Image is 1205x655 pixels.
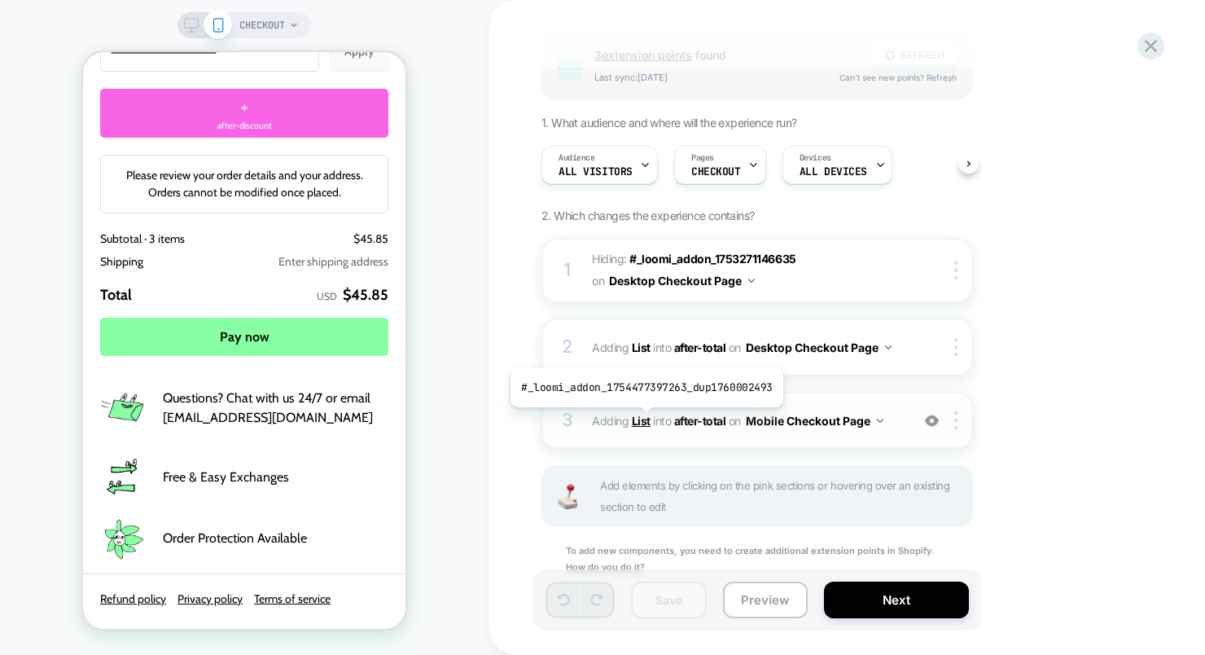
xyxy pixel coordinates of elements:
[551,484,584,509] img: Joystick
[559,166,633,178] span: All Visitors
[954,338,957,356] img: close
[631,582,707,618] button: Save
[559,152,595,164] span: Audience
[839,73,957,82] span: Can't see new points? Refresh
[872,45,957,65] button: REFRESH
[748,279,755,283] img: down arrow
[723,582,808,618] button: Preview
[171,539,248,554] button: Terms of service
[592,341,651,354] span: Adding
[541,209,754,222] span: 2. Which changes the experience contains?
[80,417,206,433] span: Free & Easy Exchanges
[234,238,254,250] span: USD
[925,414,939,428] img: crossed eye
[592,414,651,428] span: Adding
[94,539,160,554] button: Privacy policy
[559,254,576,287] div: 1
[954,262,957,279] img: close
[559,331,576,363] div: 2
[691,166,741,178] span: CHECKOUT
[195,202,305,217] span: Enter shipping address
[566,561,645,573] u: How do you do it?
[594,72,823,83] span: Last sync: [DATE]
[158,42,165,67] span: +
[600,475,963,517] span: Add elements by clicking on the pink sections or hovering over an existing section to edit
[594,48,692,62] span: 3 extension point s
[17,539,83,554] button: Refund policy
[729,411,741,431] span: on
[653,414,671,428] span: INTO
[239,12,285,38] span: CHECKOUT
[541,116,796,130] span: 1. What audience and where will the experience run?
[800,166,867,178] span: ALL DEVICES
[632,414,651,428] b: List
[824,582,969,618] button: Next
[674,341,726,354] span: after-total
[632,341,651,354] b: List
[592,248,902,292] span: Hiding :
[17,179,102,194] span: Subtotal · 3 items
[17,234,49,252] strong: Total
[17,266,305,304] button: Pay now
[954,411,957,429] img: close
[559,404,576,437] div: 3
[592,270,604,291] span: on
[80,478,224,494] span: Order Protection Available
[80,338,290,373] span: Questions? Chat with us 24/7 or email [EMAIL_ADDRESS][DOMAIN_NAME]
[746,409,883,433] button: Mobile Checkout Page
[260,232,305,254] strong: $45.85
[43,116,280,147] span: Please review your order details and your address. Orders cannot be modified once placed.
[674,414,726,428] span: after-total
[653,341,671,354] span: INTO
[885,345,892,349] img: down arrow
[270,179,305,194] span: $45.85
[729,337,741,358] span: on
[877,419,883,423] img: down arrow
[609,269,755,292] button: Desktop Checkout Page
[594,48,856,62] span: found
[691,152,714,164] span: Pages
[800,152,831,164] span: Devices
[541,543,973,576] div: To add new components, you need to create additional extension points in Shopify.
[134,67,189,81] span: after-discount
[746,336,892,359] button: Desktop Checkout Page
[17,201,60,218] span: Shipping
[629,252,795,266] span: #_loomi_addon_1753271146635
